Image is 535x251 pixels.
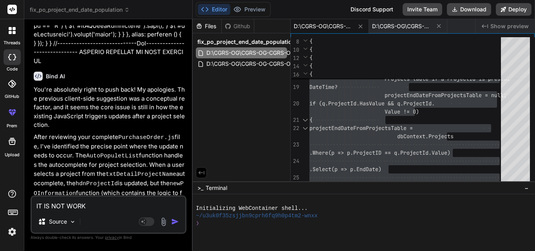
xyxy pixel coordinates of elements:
span: D:\CGRS-OG\CGRS-OG-CGRS-OG-CONNECT\[DOMAIN_NAME]\DLPurchaseOrder.cs [294,22,352,30]
span: ~/u3uk0f35zsjjbn9cprh6fq9h0p4tm2-wnxx [196,212,318,220]
button: Editor [198,4,230,15]
span: fix_po_project_end_date_population [30,6,130,14]
span: projectEndDateFromProjectsTable = null; [385,92,507,99]
h6: Bind AI [46,72,65,80]
span: 14 [291,62,299,70]
span: { [309,116,313,123]
label: code [7,66,18,72]
span: if (q.ProjectId.HasValue & [309,100,391,107]
img: settings [5,225,19,238]
button: Preview [230,4,269,15]
span: Show preview [490,22,529,30]
div: 24 [291,157,299,165]
img: Pick Models [69,218,76,225]
div: 25 [291,173,299,182]
button: Deploy [496,3,531,16]
div: 22 [291,124,299,132]
span: { [309,62,313,69]
span: { [309,70,313,78]
span: ❯ [196,220,200,227]
code: AutoPopuletList [86,153,139,159]
span: D:\CGRS-OG\CGRS-OG-CGRS-OG-CONNECT\CGRS.Web\assets\js\PurchaseOrder.js [206,59,424,69]
div: 21 [291,116,299,124]
img: icon [171,218,179,226]
span: { [309,54,313,61]
span: D:\CGRS-OG\CGRS-OG-CGRS-OG-CONNECT\CGRS.Web\assets\js\PurchaseOrder.js [372,22,431,30]
span: − [524,184,529,192]
span: 12 [291,54,299,62]
button: Download [447,3,491,16]
span: >_ [197,184,203,192]
span: projectEndDateFromProj [309,125,378,132]
p: Source [49,218,67,226]
span: .Select(p => p.EndDate) [309,166,381,173]
div: Click to collapse the range. [300,124,310,132]
span: { [309,46,313,53]
span: dbContext.Projects [397,133,454,140]
div: Click to collapse the range. [300,116,310,124]
span: fix_po_project_end_date_population [197,38,295,46]
span: 8 [291,38,299,46]
label: GitHub [5,93,19,100]
div: 23 [291,141,299,149]
span: 16 [291,70,299,79]
code: hdnProjectId [76,181,118,187]
p: Always double-check its answers. Your in Bind [31,234,186,241]
span: { [309,38,313,45]
span: Terminal [206,184,227,192]
p: After reviewing your complete file, I've identified the precise point where the update needs to o... [34,133,185,217]
span: Projects table if a ProjectId is present [385,75,510,82]
img: attachment [159,217,168,226]
div: Files [193,22,221,30]
code: txtDetailProjectName [106,171,176,178]
span: & q.ProjectId. [391,100,435,107]
label: threads [4,40,20,46]
code: PurchaseOrder.js [118,134,175,141]
button: − [523,182,530,194]
div: 20 [291,99,299,108]
div: Github [222,22,254,30]
span: 10 [291,46,299,54]
span: Initializing WebContainer shell... [196,205,307,212]
div: 19 [291,83,299,91]
textarea: IT IS NOT WORK [32,197,185,211]
p: You're absolutely right to push back! My apologies. The previous client-side suggestion was a con... [34,85,185,130]
label: prem [7,123,17,129]
span: D:\CGRS-OG\CGRS-OG-CGRS-OG-CONNECT\[DOMAIN_NAME]\DLPurchaseOrder.cs [206,48,428,58]
span: DateTime? [309,83,338,90]
span: ectsTable = [378,125,413,132]
span: privacy [105,235,119,240]
label: Upload [5,152,20,158]
button: Invite Team [403,3,442,16]
span: .Where(p => p.ProjectID == q.ProjectId.Value) [309,149,450,156]
span: Value != 0) [385,108,419,115]
div: Discord Support [346,3,398,16]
